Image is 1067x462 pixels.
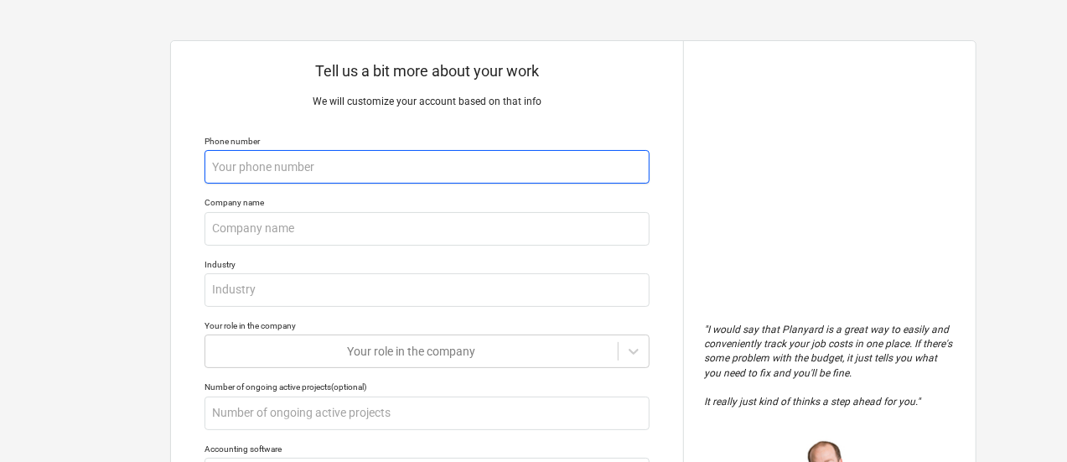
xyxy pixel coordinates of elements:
[205,444,650,454] div: Accounting software
[983,382,1067,462] iframe: Chat Widget
[205,382,650,392] div: Number of ongoing active projects (optional)
[205,150,650,184] input: Your phone number
[704,323,956,409] p: " I would say that Planyard is a great way to easily and conveniently track your job costs in one...
[205,136,650,147] div: Phone number
[205,320,650,331] div: Your role in the company
[205,197,650,208] div: Company name
[205,259,650,270] div: Industry
[205,95,650,109] p: We will customize your account based on that info
[205,212,650,246] input: Company name
[205,61,650,81] p: Tell us a bit more about your work
[205,397,650,430] input: Number of ongoing active projects
[205,273,650,307] input: Industry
